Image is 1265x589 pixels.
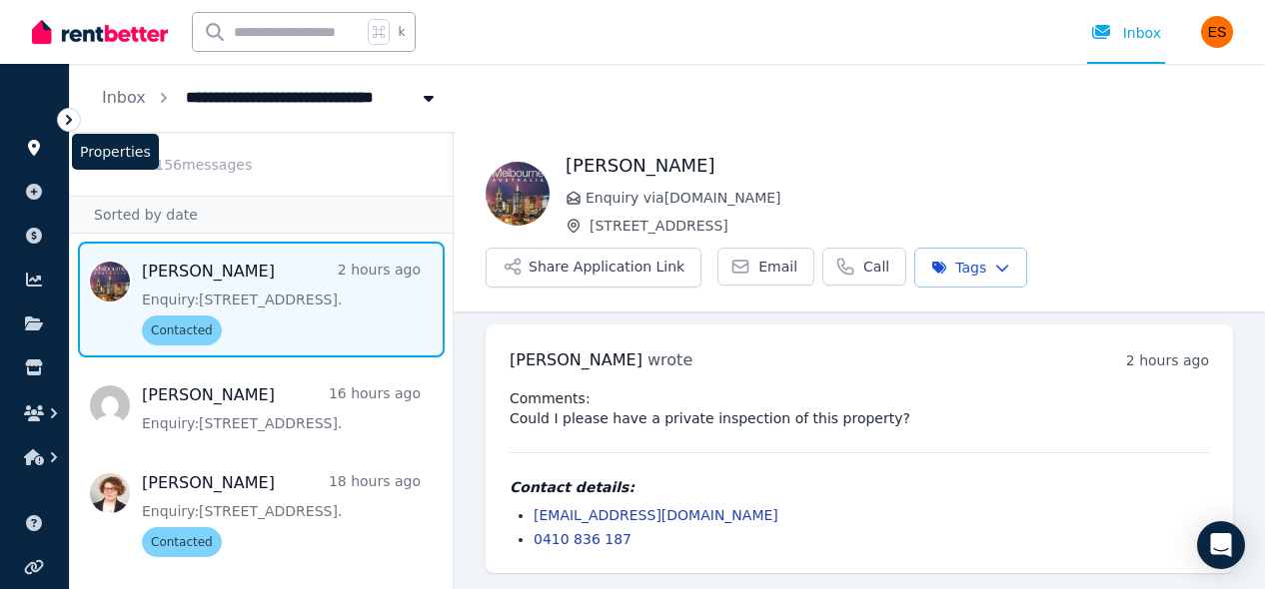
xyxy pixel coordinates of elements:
[1197,521,1245,569] div: Open Intercom Messenger
[1126,352,1209,368] time: 2 hours ago
[486,248,701,288] button: Share Application Link
[142,260,421,345] a: [PERSON_NAME]2 hours agoEnquiry:[STREET_ADDRESS].Contacted
[155,157,252,173] span: 156 message s
[914,248,1027,288] button: Tags
[142,383,421,433] a: [PERSON_NAME]16 hours agoEnquiry:[STREET_ADDRESS].
[717,248,814,286] a: Email
[510,477,1209,497] h4: Contact details:
[863,257,889,277] span: Call
[398,24,405,40] span: k
[70,196,453,234] div: Sorted by date
[486,162,550,226] img: Camila Gomez
[142,471,421,557] a: [PERSON_NAME]18 hours agoEnquiry:[STREET_ADDRESS].Contacted
[510,388,1209,428] pre: Comments: Could I please have a private inspection of this property?
[647,350,692,369] span: wrote
[534,531,632,547] a: 0410 836 187
[1201,16,1233,48] img: Evangeline Samoilov
[102,88,146,107] a: Inbox
[758,257,797,277] span: Email
[566,152,1233,180] h1: [PERSON_NAME]
[70,64,471,132] nav: Breadcrumb
[586,188,1233,208] span: Enquiry via [DOMAIN_NAME]
[1091,23,1161,43] div: Inbox
[72,134,159,170] span: Properties
[510,350,642,369] span: [PERSON_NAME]
[931,258,986,278] span: Tags
[822,248,906,286] a: Call
[534,507,778,523] a: [EMAIL_ADDRESS][DOMAIN_NAME]
[590,216,1233,236] span: [STREET_ADDRESS]
[32,17,168,47] img: RentBetter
